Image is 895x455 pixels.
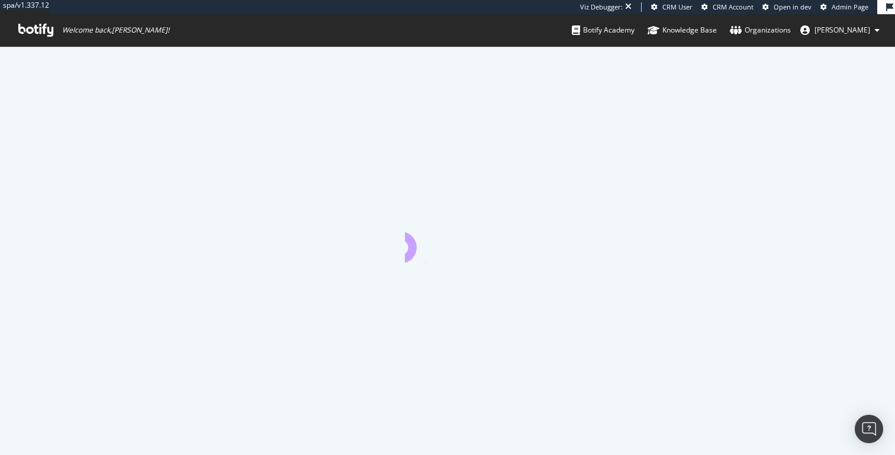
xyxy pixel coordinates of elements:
[701,2,754,12] a: CRM Account
[820,2,868,12] a: Admin Page
[62,25,169,35] span: Welcome back, [PERSON_NAME] !
[762,2,812,12] a: Open in dev
[774,2,812,11] span: Open in dev
[730,24,791,36] div: Organizations
[648,24,717,36] div: Knowledge Base
[572,24,635,36] div: Botify Academy
[405,220,490,263] div: animation
[832,2,868,11] span: Admin Page
[791,21,889,40] button: [PERSON_NAME]
[814,25,870,35] span: Thomas Grange
[648,14,717,46] a: Knowledge Base
[572,14,635,46] a: Botify Academy
[662,2,693,11] span: CRM User
[855,415,883,443] div: Open Intercom Messenger
[730,14,791,46] a: Organizations
[580,2,623,12] div: Viz Debugger:
[651,2,693,12] a: CRM User
[713,2,754,11] span: CRM Account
